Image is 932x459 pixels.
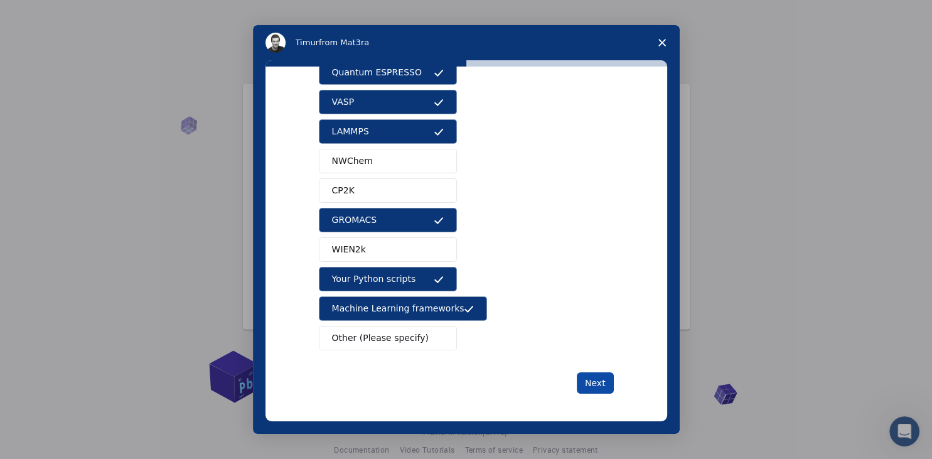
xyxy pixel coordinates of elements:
[319,267,457,291] button: Your Python scripts
[332,125,369,138] span: LAMMPS
[319,90,457,114] button: VASP
[319,208,457,232] button: GROMACS
[319,326,457,350] button: Other (Please specify)
[332,273,416,286] span: Your Python scripts
[319,149,457,173] button: NWChem
[319,60,457,85] button: Quantum ESPRESSO
[319,178,457,203] button: CP2K
[577,372,614,394] button: Next
[332,95,355,109] span: VASP
[332,154,373,168] span: NWChem
[319,237,457,262] button: WIEN2k
[645,25,680,60] span: Close survey
[332,243,366,256] span: WIEN2k
[319,38,369,47] span: from Mat3ra
[332,332,429,345] span: Other (Please specify)
[332,213,377,227] span: GROMACS
[265,33,286,53] img: Profile image for Timur
[332,302,464,315] span: Machine Learning frameworks
[296,38,319,47] span: Timur
[319,296,488,321] button: Machine Learning frameworks
[25,9,70,20] span: Support
[332,66,422,79] span: Quantum ESPRESSO
[319,119,457,144] button: LAMMPS
[332,184,355,197] span: CP2K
